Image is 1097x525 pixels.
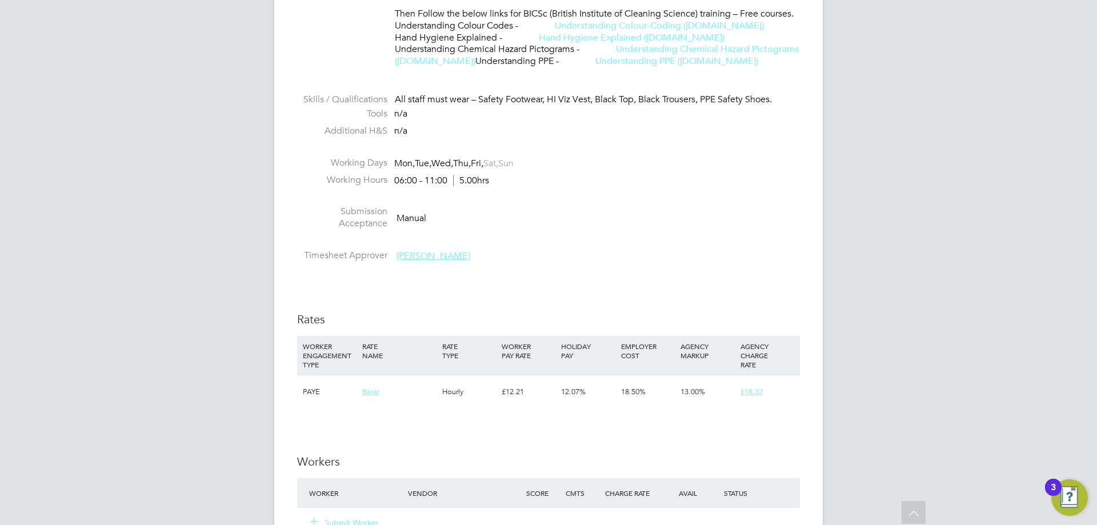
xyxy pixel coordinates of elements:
[395,94,800,106] div: All staff must wear – Safety Footwear, HI Viz Vest, Black Top, Black Trousers, PPE Safety Shoes.
[395,43,799,67] a: Understanding Chemical Hazard Pictograms ([DOMAIN_NAME])
[405,483,523,503] div: Vendor
[602,483,662,503] div: Charge Rate
[453,158,471,169] span: Thu,
[618,336,678,366] div: EMPLOYER COST
[397,213,426,224] span: Manual
[297,174,387,186] label: Working Hours
[297,206,387,230] label: Submission Acceptance
[595,55,758,67] a: Understanding PPE ([DOMAIN_NAME])
[555,20,764,31] a: Understanding Colour-Coding ([DOMAIN_NAME])
[394,175,489,187] div: 06:00 - 11:00
[561,387,586,396] span: 12.07%
[471,158,483,169] span: Fri,
[300,375,359,408] div: PAYE
[394,158,415,169] span: Mon,
[738,336,797,375] div: AGENCY CHARGE RATE
[394,108,407,119] span: n/a
[483,158,498,169] span: Sat,
[680,387,705,396] span: 13.00%
[439,375,499,408] div: Hourly
[678,336,737,366] div: AGENCY MARKUP
[359,336,439,366] div: RATE NAME
[297,94,387,106] label: Skills / Qualifications
[394,125,407,137] span: n/a
[300,336,359,375] div: WORKER ENGAGEMENT TYPE
[1051,479,1088,516] button: Open Resource Center, 3 new notifications
[740,387,763,396] span: £18.32
[439,336,499,366] div: RATE TYPE
[297,250,387,262] label: Timesheet Approver
[621,387,646,396] span: 18.50%
[397,250,470,262] span: [PERSON_NAME]
[362,387,379,396] span: Basic
[415,158,431,169] span: Tue,
[297,157,387,169] label: Working Days
[306,483,405,503] div: Worker
[558,336,618,366] div: HOLIDAY PAY
[1051,487,1056,502] div: 3
[499,375,558,408] div: £12.21
[721,483,800,503] div: Status
[498,158,514,169] span: Sun
[297,454,800,469] h3: Workers
[539,32,724,43] a: Hand Hygiene Explained ([DOMAIN_NAME])
[395,8,800,67] p: Then Follow the below links for BICSc (British Institute of Cleaning Science) training – Free cou...
[523,483,563,503] div: Score
[297,312,800,327] h3: Rates
[297,108,387,120] label: Tools
[499,336,558,366] div: WORKER PAY RATE
[563,483,602,503] div: Cmts
[297,125,387,137] label: Additional H&S
[431,158,453,169] span: Wed,
[662,483,721,503] div: Avail
[453,175,489,186] span: 5.00hrs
